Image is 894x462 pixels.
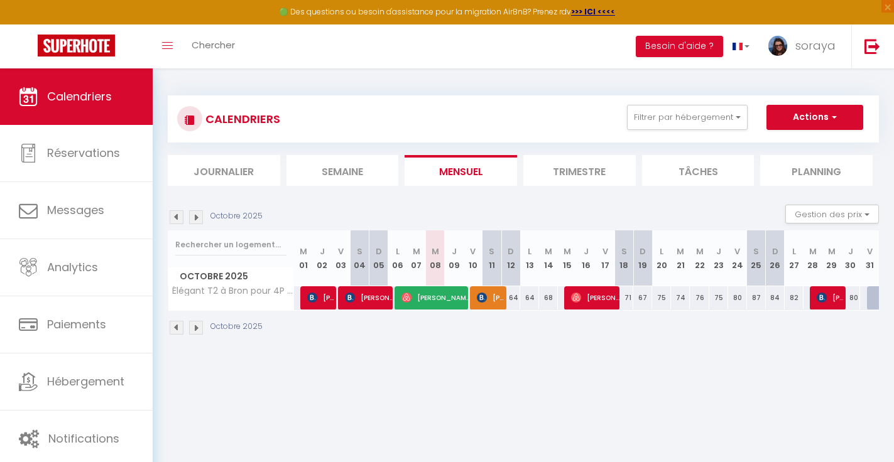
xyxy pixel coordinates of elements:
div: 76 [690,286,709,309]
th: 21 [671,230,690,286]
button: Filtrer par hébergement [627,105,748,130]
th: 13 [520,230,539,286]
th: 18 [614,230,633,286]
th: 28 [804,230,822,286]
span: Réservations [47,145,120,161]
th: 27 [785,230,804,286]
th: 31 [860,230,879,286]
abbr: L [396,245,400,257]
button: Actions [766,105,863,130]
abbr: J [320,245,325,257]
img: Super Booking [38,35,115,56]
th: 17 [596,230,614,286]
span: [PERSON_NAME] [307,286,335,309]
th: 20 [652,230,671,286]
th: 12 [501,230,520,286]
abbr: M [432,245,439,257]
abbr: V [470,245,476,257]
p: Octobre 2025 [210,210,263,222]
img: logout [864,38,880,54]
span: soraya [795,38,836,53]
div: 71 [614,286,633,309]
abbr: M [828,245,836,257]
abbr: M [696,245,704,257]
li: Tâches [642,155,755,186]
div: 75 [709,286,728,309]
span: [PERSON_NAME] [571,286,619,309]
span: Hébergement [47,373,124,389]
span: [PERSON_NAME] [817,286,844,309]
button: Gestion des prix [785,205,879,223]
abbr: L [792,245,796,257]
th: 05 [369,230,388,286]
div: 75 [652,286,671,309]
abbr: L [660,245,663,257]
abbr: J [848,245,853,257]
span: [PERSON_NAME] [345,286,393,309]
span: Chercher [192,38,235,51]
abbr: M [809,245,817,257]
th: 24 [728,230,747,286]
div: 87 [747,286,766,309]
th: 25 [747,230,766,286]
abbr: S [489,245,494,257]
abbr: D [508,245,514,257]
th: 15 [558,230,577,286]
abbr: D [640,245,646,257]
th: 19 [633,230,652,286]
abbr: D [376,245,382,257]
abbr: J [584,245,589,257]
span: Notifications [48,431,119,446]
abbr: L [528,245,531,257]
span: Paiements [47,316,106,332]
span: [PERSON_NAME] [477,286,504,309]
th: 01 [294,230,313,286]
input: Rechercher un logement... [175,234,286,256]
span: Messages [47,202,104,218]
th: 02 [313,230,332,286]
div: 80 [841,286,860,309]
span: Octobre 2025 [168,267,293,286]
span: [PERSON_NAME] [401,286,471,309]
th: 09 [445,230,464,286]
abbr: J [452,245,457,257]
th: 22 [690,230,709,286]
abbr: M [413,245,420,257]
abbr: S [621,245,627,257]
div: 84 [766,286,785,309]
abbr: M [564,245,571,257]
abbr: J [716,245,721,257]
th: 29 [822,230,841,286]
h3: CALENDRIERS [202,105,280,133]
div: 80 [728,286,747,309]
img: ... [768,36,787,56]
th: 30 [841,230,860,286]
abbr: V [867,245,873,257]
th: 06 [388,230,407,286]
abbr: S [753,245,759,257]
span: Élégant T2 à Bron pour 4P - parking [170,286,296,296]
div: 64 [520,286,539,309]
li: Semaine [286,155,399,186]
div: 68 [539,286,558,309]
a: ... soraya [759,24,851,68]
abbr: M [677,245,684,257]
li: Journalier [168,155,280,186]
th: 07 [407,230,426,286]
th: 03 [332,230,351,286]
div: 74 [671,286,690,309]
li: Mensuel [405,155,517,186]
th: 23 [709,230,728,286]
abbr: D [772,245,778,257]
div: 64 [501,286,520,309]
span: Calendriers [47,89,112,104]
th: 16 [577,230,596,286]
th: 14 [539,230,558,286]
th: 11 [482,230,501,286]
th: 10 [464,230,482,286]
li: Trimestre [523,155,636,186]
th: 04 [351,230,369,286]
div: 67 [633,286,652,309]
span: Analytics [47,259,98,275]
abbr: V [602,245,608,257]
